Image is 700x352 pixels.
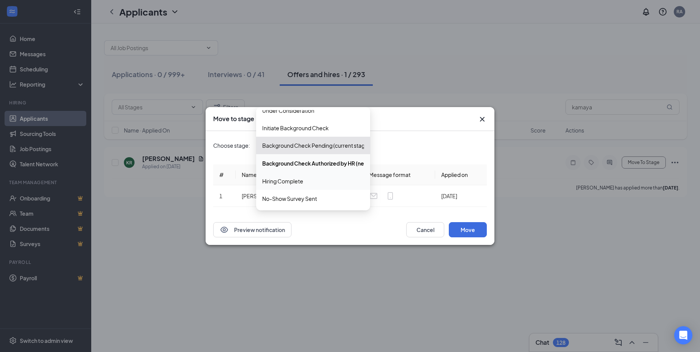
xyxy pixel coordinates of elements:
div: Open Intercom Messenger [674,326,692,344]
span: Initiate Background Check [262,124,329,132]
span: No-Show Survey Sent [262,194,317,203]
th: Applied on [435,164,487,185]
span: 1 [219,193,222,199]
svg: Cross [478,115,487,124]
span: Under Consideration [262,106,314,115]
button: Move [449,222,487,237]
span: Hiring Complete [262,177,303,185]
h3: Move to stage [213,115,254,123]
span: Background Check Pending (current stage) [262,141,370,150]
svg: MobileSms [386,191,395,200]
span: Choose stage: [213,141,250,150]
td: [PERSON_NAME] [236,185,310,207]
th: Name [236,164,310,185]
th: # [213,164,236,185]
td: [DATE] [435,185,487,207]
span: Background Check Authorized by HR (next stage) [262,159,386,167]
button: Close [478,115,487,124]
button: EyePreview notification [213,222,291,237]
svg: Eye [220,225,229,234]
button: Cancel [406,222,444,237]
svg: Email [369,191,378,200]
th: Message format [363,164,435,185]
